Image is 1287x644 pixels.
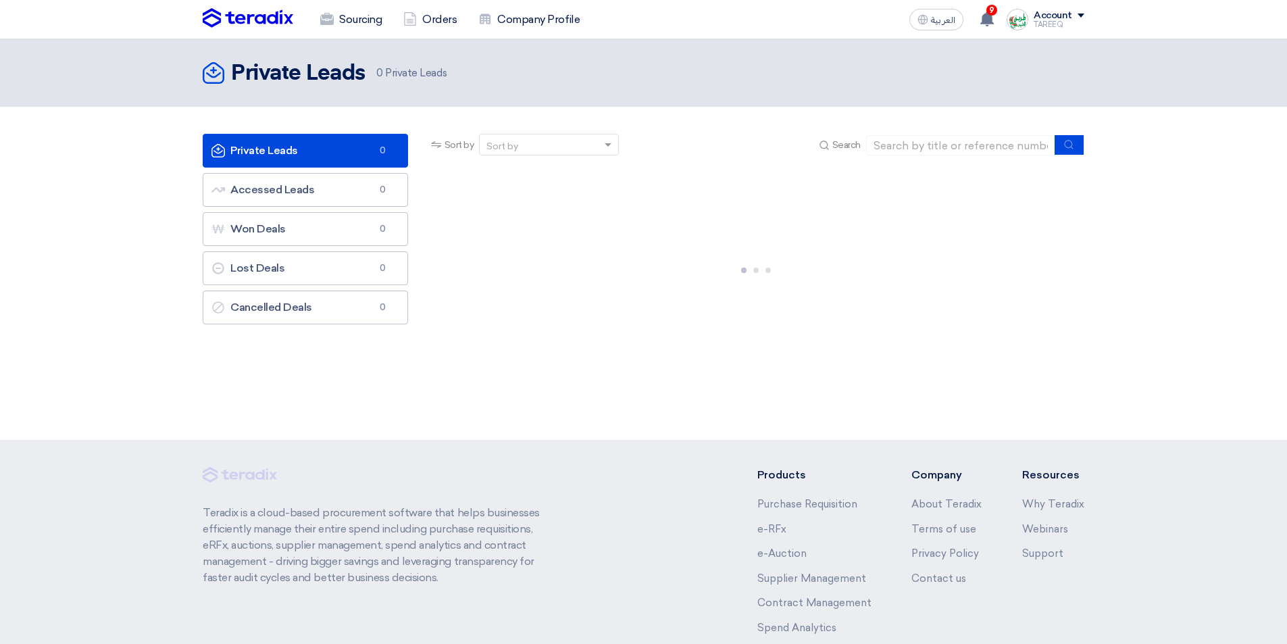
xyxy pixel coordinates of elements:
[911,547,979,560] a: Privacy Policy
[203,251,408,285] a: Lost Deals0
[486,139,518,153] div: Sort by
[911,523,976,535] a: Terms of use
[1022,523,1068,535] a: Webinars
[203,134,408,168] a: Private Leads0
[832,138,861,152] span: Search
[1034,10,1072,22] div: Account
[375,262,391,275] span: 0
[375,144,391,157] span: 0
[757,498,857,510] a: Purchase Requisition
[203,291,408,324] a: Cancelled Deals0
[757,572,866,585] a: Supplier Management
[309,5,393,34] a: Sourcing
[1022,467,1084,483] li: Resources
[757,622,836,634] a: Spend Analytics
[911,467,982,483] li: Company
[757,547,807,560] a: e-Auction
[866,135,1055,155] input: Search by title or reference number
[911,572,966,585] a: Contact us
[203,8,293,28] img: Teradix logo
[376,67,383,79] span: 0
[375,183,391,197] span: 0
[1034,21,1084,28] div: TAREEQ
[203,173,408,207] a: Accessed Leads0
[757,523,786,535] a: e-RFx
[757,467,872,483] li: Products
[1022,547,1063,560] a: Support
[375,222,391,236] span: 0
[231,60,365,87] h2: Private Leads
[909,9,963,30] button: العربية
[393,5,468,34] a: Orders
[445,138,474,152] span: Sort by
[376,66,447,81] span: Private Leads
[911,498,982,510] a: About Teradix
[931,16,955,25] span: العربية
[986,5,997,16] span: 9
[203,212,408,246] a: Won Deals0
[1022,498,1084,510] a: Why Teradix
[757,597,872,609] a: Contract Management
[203,505,555,586] p: Teradix is a cloud-based procurement software that helps businesses efficiently manage their enti...
[1007,9,1028,30] img: Screenshot___1727703618088.png
[375,301,391,314] span: 0
[468,5,590,34] a: Company Profile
